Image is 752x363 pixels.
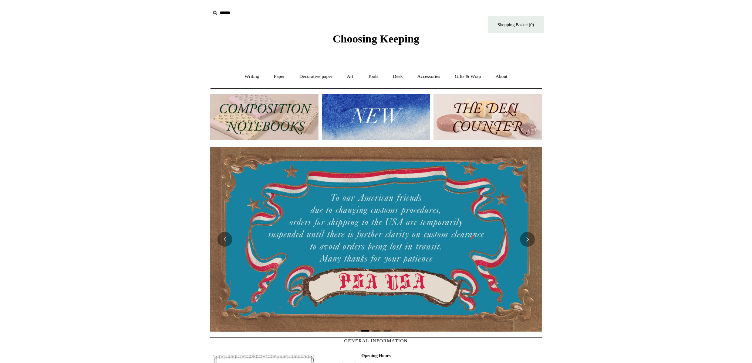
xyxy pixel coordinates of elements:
span: GENERAL INFORMATION [344,338,408,343]
button: Previous [217,232,232,247]
img: The Deli Counter [434,94,542,140]
img: 202302 Composition ledgers.jpg__PID:69722ee6-fa44-49dd-a067-31375e5d54ec [210,94,318,140]
a: Art [340,67,360,86]
button: Page 3 [384,330,391,332]
a: Tools [361,67,385,86]
img: New.jpg__PID:f73bdf93-380a-4a35-bcfe-7823039498e1 [322,94,430,140]
span: Choosing Keeping [333,32,419,45]
button: Page 2 [372,330,380,332]
a: Decorative paper [293,67,339,86]
button: Next [520,232,535,247]
a: Shopping Basket (0) [488,16,544,33]
a: Paper [267,67,291,86]
a: Writing [238,67,266,86]
a: Accessories [411,67,447,86]
a: About [489,67,514,86]
a: Choosing Keeping [333,38,419,44]
a: Gifts & Wrap [448,67,488,86]
button: Page 1 [361,330,369,332]
b: Opening Hours [361,353,391,358]
a: Desk [386,67,409,86]
img: USA PSA .jpg__PID:33428022-6587-48b7-8b57-d7eefc91f15a [210,147,542,332]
